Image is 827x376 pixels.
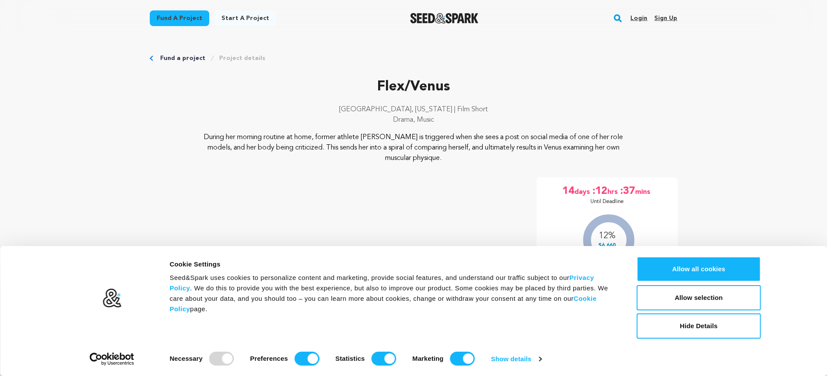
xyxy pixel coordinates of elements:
button: Hide Details [637,313,761,339]
div: Breadcrumb [150,54,678,63]
p: Until Deadline [590,198,624,205]
a: Seed&Spark Homepage [410,13,478,23]
strong: Preferences [250,355,288,362]
button: Allow selection [637,285,761,310]
strong: Statistics [336,355,365,362]
strong: Necessary [170,355,203,362]
span: 14 [562,184,574,198]
p: Flex/Venus [150,77,678,97]
strong: Marketing [412,355,444,362]
span: hrs [607,184,619,198]
a: Login [630,11,647,25]
p: Drama, Music [150,115,678,125]
a: Start a project [214,10,276,26]
div: Seed&Spark uses cookies to personalize content and marketing, provide social features, and unders... [170,273,617,314]
span: :12 [592,184,607,198]
a: Usercentrics Cookiebot - opens in a new window [74,353,150,366]
img: Seed&Spark Logo Dark Mode [410,13,478,23]
span: mins [635,184,652,198]
span: :37 [619,184,635,198]
span: days [574,184,592,198]
img: logo [102,288,122,308]
p: [GEOGRAPHIC_DATA], [US_STATE] | Film Short [150,104,678,115]
a: Sign up [654,11,677,25]
a: Show details [491,353,541,366]
p: During her morning routine at home, former athlete [PERSON_NAME] is triggered when she sees a pos... [202,132,625,163]
div: Cookie Settings [170,259,617,270]
a: Fund a project [160,54,205,63]
a: Project details [219,54,265,63]
button: Allow all cookies [637,256,761,282]
a: Fund a project [150,10,209,26]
